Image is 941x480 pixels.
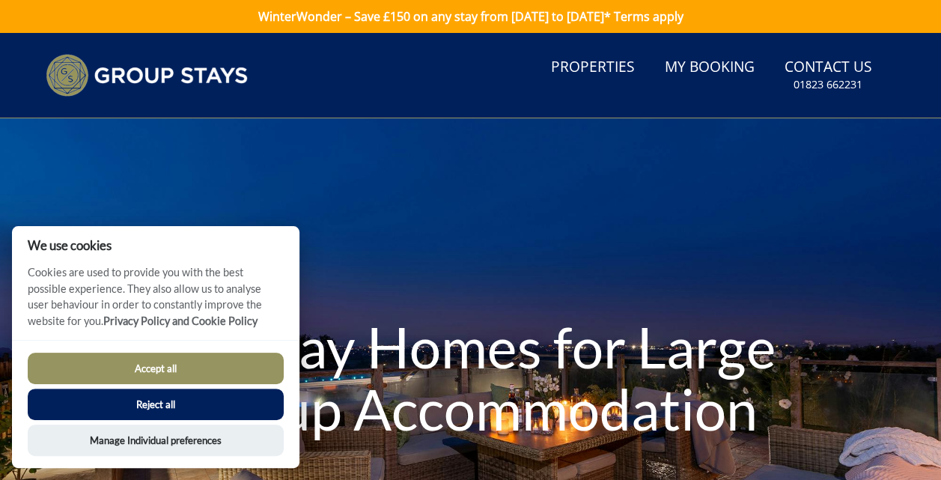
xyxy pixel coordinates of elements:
a: Properties [545,51,641,85]
button: Accept all [28,353,284,384]
img: Group Stays [46,54,248,97]
a: Contact Us01823 662231 [779,51,878,100]
h1: Holiday Homes for Large Group Accommodation [141,286,800,470]
a: My Booking [659,51,761,85]
small: 01823 662231 [794,77,862,92]
button: Reject all [28,389,284,420]
p: Cookies are used to provide you with the best possible experience. They also allow us to analyse ... [12,264,299,340]
h2: We use cookies [12,238,299,252]
a: Privacy Policy and Cookie Policy [103,315,258,327]
button: Manage Individual preferences [28,425,284,456]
